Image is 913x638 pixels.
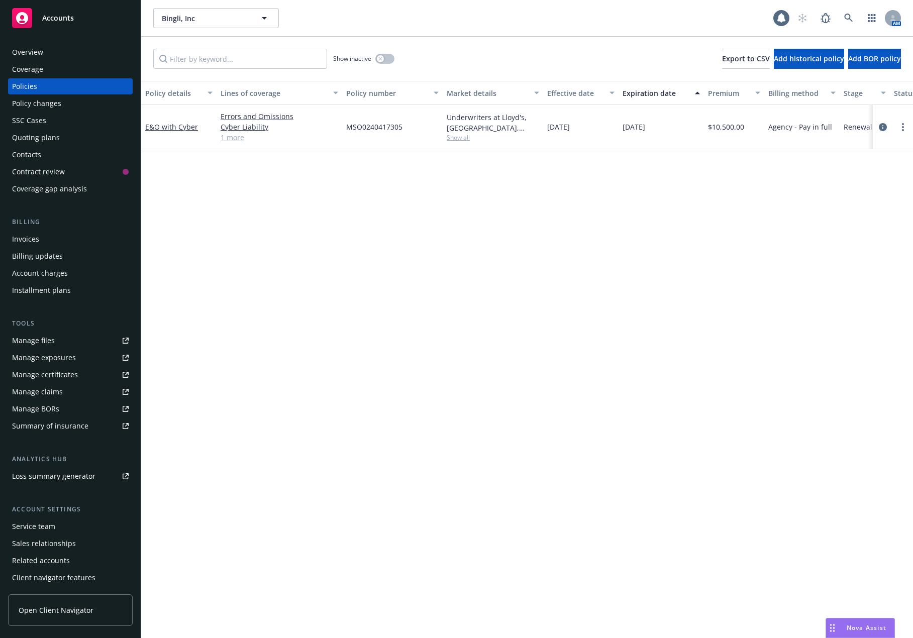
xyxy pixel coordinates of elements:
a: Coverage [8,61,133,77]
div: Contacts [12,147,41,163]
span: Renewal [844,122,872,132]
div: Summary of insurance [12,418,88,434]
a: Billing updates [8,248,133,264]
div: Invoices [12,231,39,247]
div: Billing method [768,88,825,98]
div: Market details [447,88,528,98]
span: [DATE] [623,122,645,132]
div: Client navigator features [12,570,95,586]
button: Effective date [543,81,619,105]
div: SSC Cases [12,113,46,129]
a: Manage claims [8,384,133,400]
span: Add BOR policy [848,54,901,63]
span: $10,500.00 [708,122,744,132]
a: circleInformation [877,121,889,133]
span: MSO0240417305 [346,122,402,132]
a: E&O with Cyber [145,122,198,132]
button: Premium [704,81,764,105]
div: Account settings [8,504,133,514]
a: Errors and Omissions [221,111,338,122]
span: [DATE] [547,122,570,132]
div: Billing updates [12,248,63,264]
div: Manage claims [12,384,63,400]
div: Policies [12,78,37,94]
div: Underwriters at Lloyd's, [GEOGRAPHIC_DATA], [PERSON_NAME] of [GEOGRAPHIC_DATA], Limit [447,112,539,133]
a: Search [839,8,859,28]
div: Coverage [12,61,43,77]
a: Manage BORs [8,401,133,417]
div: Manage exposures [12,350,76,366]
a: Account charges [8,265,133,281]
a: Client navigator features [8,570,133,586]
button: Export to CSV [722,49,770,69]
button: Stage [840,81,890,105]
a: Installment plans [8,282,133,298]
a: Manage files [8,333,133,349]
div: Account charges [12,265,68,281]
span: Show all [447,133,539,142]
a: Cyber Liability [221,122,338,132]
a: Overview [8,44,133,60]
span: Accounts [42,14,74,22]
a: Loss summary generator [8,468,133,484]
a: 1 more [221,132,338,143]
div: Expiration date [623,88,689,98]
span: Export to CSV [722,54,770,63]
span: Nova Assist [847,623,886,632]
a: Manage exposures [8,350,133,366]
a: Quoting plans [8,130,133,146]
button: Market details [443,81,543,105]
a: Start snowing [792,8,813,28]
div: Service team [12,518,55,535]
div: Related accounts [12,553,70,569]
a: Service team [8,518,133,535]
span: Add historical policy [774,54,844,63]
div: Policy changes [12,95,61,112]
a: more [897,121,909,133]
div: Overview [12,44,43,60]
div: Tools [8,318,133,329]
a: Policies [8,78,133,94]
a: Invoices [8,231,133,247]
div: Loss summary generator [12,468,95,484]
a: Related accounts [8,553,133,569]
button: Nova Assist [826,618,895,638]
button: Policy number [342,81,443,105]
a: Policy changes [8,95,133,112]
button: Lines of coverage [217,81,342,105]
div: Installment plans [12,282,71,298]
button: Policy details [141,81,217,105]
a: Accounts [8,4,133,32]
input: Filter by keyword... [153,49,327,69]
div: Billing [8,217,133,227]
button: Add historical policy [774,49,844,69]
span: Bingli, Inc [162,13,249,24]
button: Billing method [764,81,840,105]
a: SSC Cases [8,113,133,129]
span: Open Client Navigator [19,605,93,615]
div: Lines of coverage [221,88,327,98]
div: Stage [844,88,875,98]
button: Bingli, Inc [153,8,279,28]
a: Contacts [8,147,133,163]
div: Policy details [145,88,201,98]
a: Report a Bug [816,8,836,28]
div: Coverage gap analysis [12,181,87,197]
a: Switch app [862,8,882,28]
span: Agency - Pay in full [768,122,832,132]
div: Manage BORs [12,401,59,417]
div: Drag to move [826,618,839,637]
button: Expiration date [619,81,704,105]
div: Sales relationships [12,536,76,552]
a: Summary of insurance [8,418,133,434]
div: Policy number [346,88,428,98]
span: Show inactive [333,54,371,63]
div: Manage certificates [12,367,78,383]
div: Premium [708,88,749,98]
a: Contract review [8,164,133,180]
div: Manage files [12,333,55,349]
a: Manage certificates [8,367,133,383]
a: Sales relationships [8,536,133,552]
button: Add BOR policy [848,49,901,69]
